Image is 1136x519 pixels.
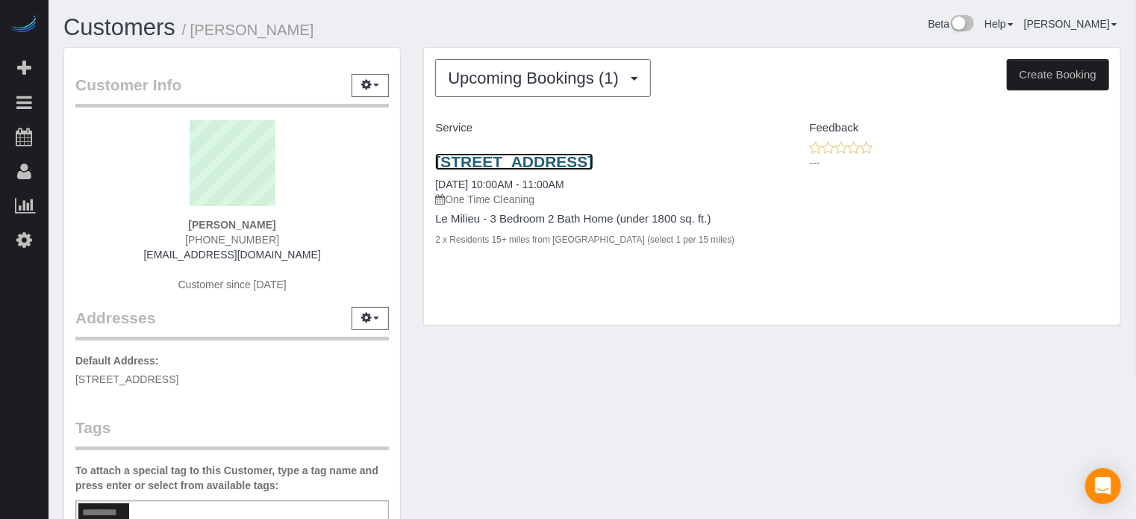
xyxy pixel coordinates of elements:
a: [PERSON_NAME] [1024,18,1117,30]
strong: [PERSON_NAME] [188,219,275,231]
img: New interface [949,15,974,34]
span: Customer since [DATE] [178,279,287,290]
p: --- [810,155,1109,170]
h4: Service [435,122,761,134]
span: Upcoming Bookings (1) [448,69,626,87]
label: To attach a special tag to this Customer, type a tag name and press enter or select from availabl... [75,463,389,493]
small: / [PERSON_NAME] [182,22,314,38]
span: [PHONE_NUMBER] [185,234,279,246]
h4: Le Milieu - 3 Bedroom 2 Bath Home (under 1800 sq. ft.) [435,213,761,226]
a: [STREET_ADDRESS] [435,153,593,170]
a: Help [984,18,1014,30]
legend: Customer Info [75,74,389,108]
button: Create Booking [1007,59,1109,90]
label: Default Address: [75,353,159,368]
button: Upcoming Bookings (1) [435,59,651,97]
a: [EMAIL_ADDRESS][DOMAIN_NAME] [144,249,321,261]
a: Beta [928,18,974,30]
span: [STREET_ADDRESS] [75,373,178,385]
legend: Tags [75,417,389,450]
div: Open Intercom Messenger [1085,468,1121,504]
h4: Feedback [784,122,1109,134]
a: Customers [63,14,175,40]
a: [DATE] 10:00AM - 11:00AM [435,178,564,190]
p: One Time Cleaning [435,192,761,207]
img: Automaid Logo [9,15,39,36]
small: 2 x Residents 15+ miles from [GEOGRAPHIC_DATA] (select 1 per 15 miles) [435,234,734,245]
